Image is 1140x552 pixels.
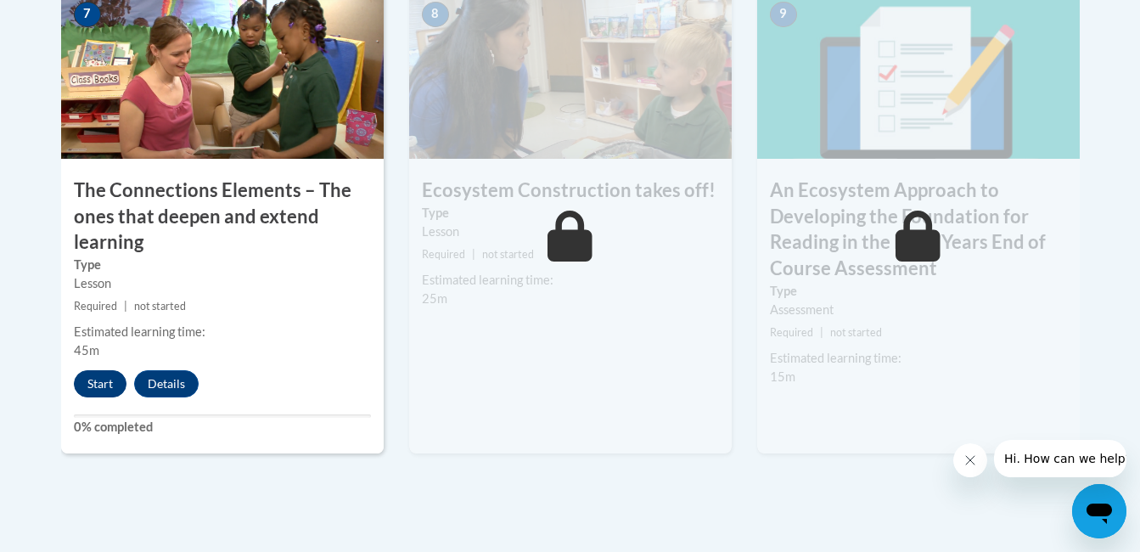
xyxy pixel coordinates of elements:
[482,248,534,261] span: not started
[61,177,384,256] h3: The Connections Elements – The ones that deepen and extend learning
[472,248,475,261] span: |
[74,323,371,341] div: Estimated learning time:
[422,222,719,241] div: Lesson
[74,343,99,358] span: 45m
[422,204,719,222] label: Type
[422,248,465,261] span: Required
[770,282,1067,301] label: Type
[134,300,186,313] span: not started
[74,256,371,274] label: Type
[124,300,127,313] span: |
[770,2,797,27] span: 9
[422,271,719,290] div: Estimated learning time:
[74,418,371,437] label: 0% completed
[770,326,813,339] span: Required
[134,370,199,397] button: Details
[74,274,371,293] div: Lesson
[74,370,126,397] button: Start
[74,2,101,27] span: 7
[994,440,1126,477] iframe: Message from company
[422,291,447,306] span: 25m
[770,301,1067,319] div: Assessment
[74,300,117,313] span: Required
[10,12,138,25] span: Hi. How can we help?
[820,326,823,339] span: |
[953,443,987,477] iframe: Close message
[770,349,1067,368] div: Estimated learning time:
[409,177,732,204] h3: Ecosystem Construction takes off!
[422,2,449,27] span: 8
[757,177,1080,282] h3: An Ecosystem Approach to Developing the Foundation for Reading in the Early Years End of Course A...
[770,369,795,384] span: 15m
[830,326,882,339] span: not started
[1072,484,1126,538] iframe: Button to launch messaging window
